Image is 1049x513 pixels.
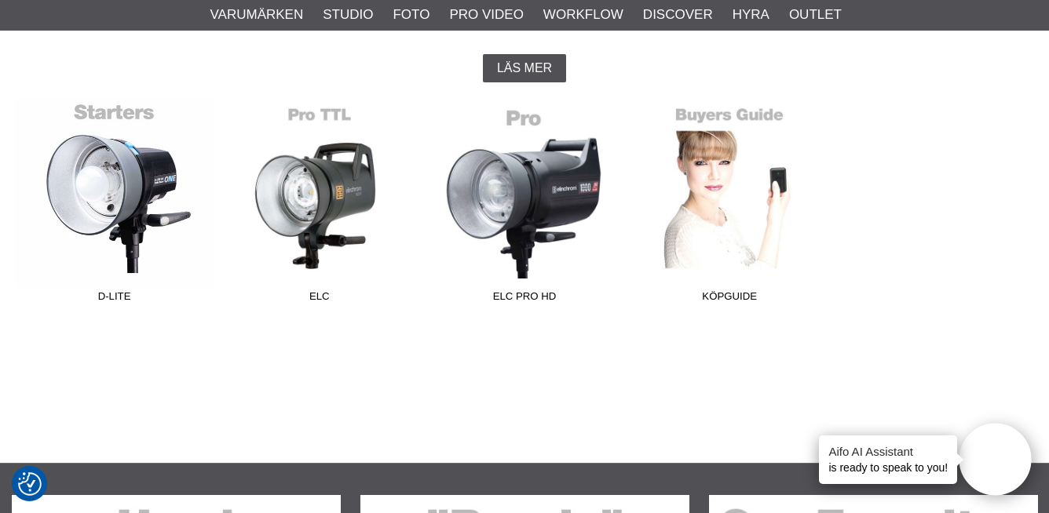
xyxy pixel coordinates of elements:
a: Pro Video [449,5,523,25]
a: Workflow [543,5,623,25]
a: Discover [643,5,713,25]
span: Läs mer [497,61,552,75]
a: ELC Pro HD [422,98,627,310]
a: Foto [393,5,429,25]
h4: Aifo AI Assistant [828,443,948,460]
a: Varumärken [210,5,304,25]
a: D-Lite [12,98,217,310]
a: Outlet [789,5,842,25]
span: Köpguide [627,289,832,310]
img: Revisit consent button [18,472,42,496]
a: Hyra [733,5,769,25]
a: Köpguide [627,98,832,310]
span: ELC Pro HD [422,289,627,310]
a: Studio [323,5,373,25]
span: ELC [217,289,422,310]
button: Samtyckesinställningar [18,470,42,498]
div: is ready to speak to you! [819,435,957,484]
a: ELC [217,98,422,310]
span: D-Lite [12,289,217,310]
